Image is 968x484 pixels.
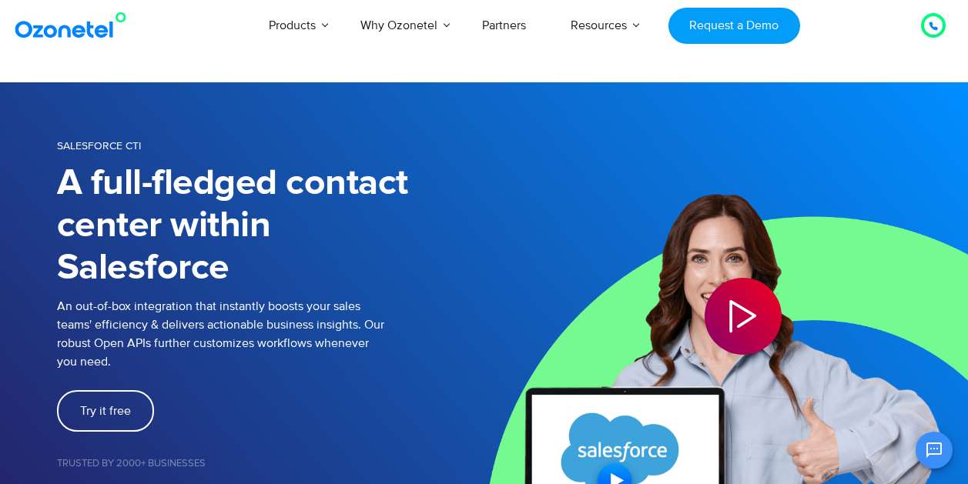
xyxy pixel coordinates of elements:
[57,390,154,432] a: Try it free
[80,405,131,417] span: Try it free
[57,139,141,152] span: SALESFORCE CTI
[916,432,953,469] button: Open chat
[57,297,484,371] p: An out-of-box integration that instantly boosts your sales teams' efficiency & delivers actionabl...
[668,8,800,44] a: Request a Demo
[705,278,782,355] div: Play Video
[57,459,484,469] h5: Trusted by 2000+ Businesses
[57,162,484,289] h1: A full-fledged contact center within Salesforce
